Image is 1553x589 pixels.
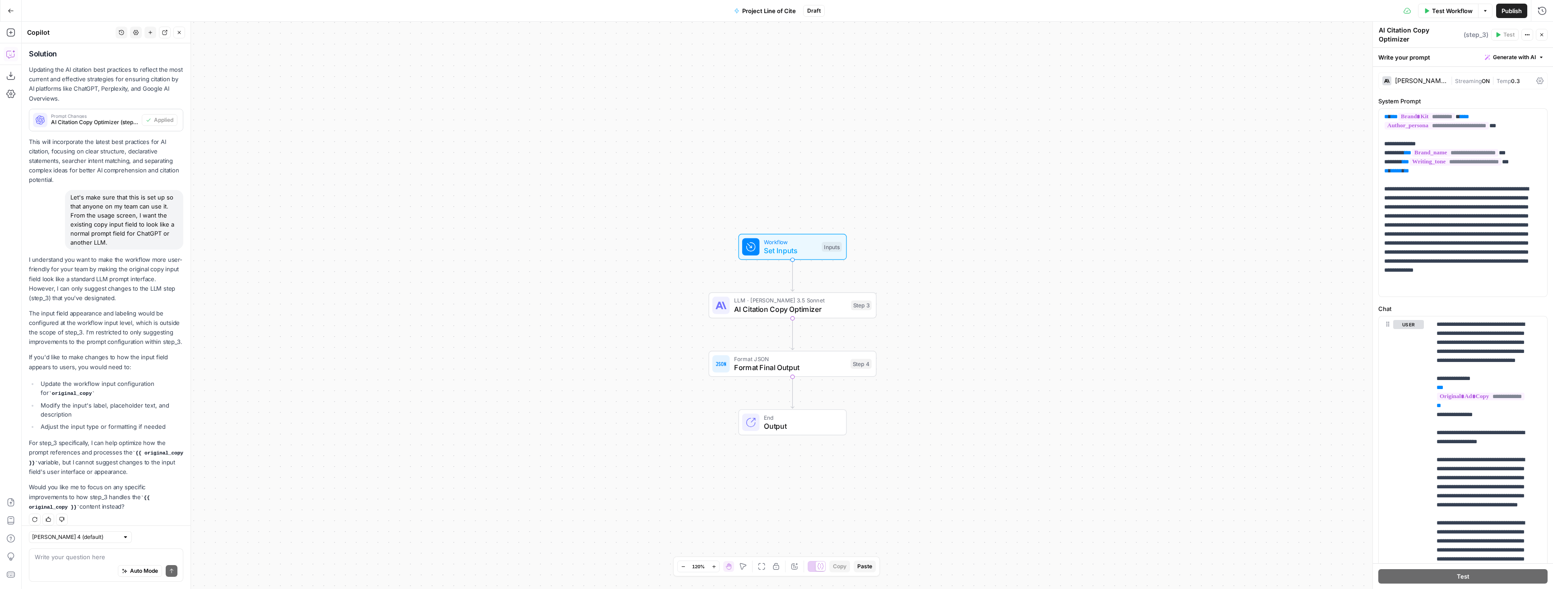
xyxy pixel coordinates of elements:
p: This will incorporate the latest best practices for AI citation, focusing on clear structure, dec... [29,137,183,185]
div: Format JSONFormat Final OutputStep 4 [709,351,877,377]
span: Workflow [764,238,818,246]
div: WorkflowSet InputsInputs [709,234,877,260]
span: AI Citation Copy Optimizer [734,304,847,315]
span: Test [1503,31,1515,39]
button: Project Line of Cite [729,4,801,18]
textarea: AI Citation Copy Optimizer [1379,26,1461,44]
span: Test Workflow [1432,6,1473,15]
span: Set Inputs [764,245,818,256]
span: Output [764,421,837,431]
label: Chat [1378,304,1548,313]
span: Prompt Changes [51,114,138,118]
p: Would you like me to focus on any specific improvements to how step_3 handles the content instead? [29,482,183,511]
span: Generate with AI [1493,53,1536,61]
span: 120% [692,563,705,570]
button: user [1393,320,1424,329]
li: Adjust the input type or formatting if needed [38,422,183,431]
span: ( step_3 ) [1464,30,1488,39]
li: Modify the input's label, placeholder text, and description [38,401,183,419]
span: Draft [807,7,821,15]
div: EndOutput [709,409,877,436]
span: Test [1457,572,1469,581]
button: Applied [142,114,177,126]
span: Publish [1502,6,1522,15]
g: Edge from start to step_3 [791,260,794,292]
span: Format JSON [734,355,846,363]
button: Test [1378,569,1548,584]
p: I understand you want to make the workflow more user-friendly for your team by making the origina... [29,255,183,303]
div: Step 3 [851,301,872,311]
span: End [764,413,837,422]
span: 0.3 [1511,78,1520,84]
div: Copilot [27,28,113,37]
input: Claude Sonnet 4 (default) [32,533,119,542]
div: Step 4 [851,359,872,369]
span: | [1451,76,1455,85]
span: Copy [833,562,846,570]
span: Streaming [1455,78,1482,84]
div: Let's make sure that this is set up so that anyone on my team can use it. From the usage screen, ... [65,190,183,250]
p: For step_3 specifically, I can help optimize how the prompt references and processes the variable... [29,438,183,477]
span: Applied [154,116,173,124]
span: Temp [1497,78,1511,84]
span: ON [1482,78,1490,84]
span: | [1490,76,1497,85]
div: LLM · [PERSON_NAME] 3.5 SonnetAI Citation Copy OptimizerStep 3 [709,292,877,319]
code: {{ original_copy }} [29,450,183,465]
h2: Solution [29,50,183,58]
div: Inputs [822,242,842,252]
code: original_copy [49,391,95,396]
span: AI Citation Copy Optimizer (step_3) [51,118,138,126]
g: Edge from step_3 to step_4 [791,318,794,350]
div: [PERSON_NAME] 3.5 Sonnet [1395,78,1447,84]
span: Project Line of Cite [742,6,796,15]
span: LLM · [PERSON_NAME] 3.5 Sonnet [734,296,847,305]
button: Test [1491,29,1519,41]
button: Generate with AI [1481,51,1548,63]
span: Paste [857,562,872,570]
p: If you'd like to make changes to how the input field appears to users, you would need to: [29,352,183,371]
p: Updating the AI citation best practices to reflect the most current and effective strategies for ... [29,65,183,103]
span: Format Final Output [734,362,846,373]
div: Write your prompt [1373,48,1553,66]
button: Publish [1496,4,1527,18]
li: Update the workflow input configuration for [38,379,183,398]
p: The input field appearance and labeling would be configured at the workflow input level, which is... [29,309,183,347]
span: Auto Mode [130,567,158,575]
g: Edge from step_4 to end [791,377,794,408]
button: Copy [829,561,850,572]
button: Test Workflow [1418,4,1478,18]
button: Paste [854,561,876,572]
button: Auto Mode [118,565,162,577]
label: System Prompt [1378,97,1548,106]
